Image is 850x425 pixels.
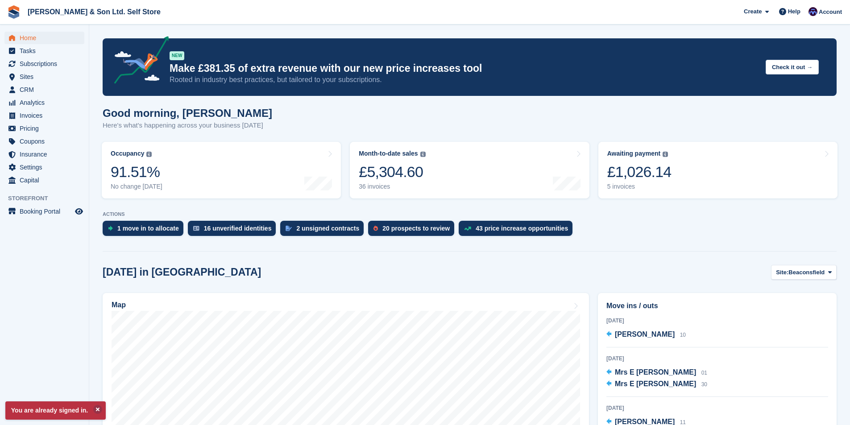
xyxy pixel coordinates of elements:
a: menu [4,161,84,173]
a: [PERSON_NAME] 10 [606,329,686,341]
img: Josey Kitching [809,7,817,16]
span: Help [788,7,800,16]
div: 1 move in to allocate [117,225,179,232]
div: 5 invoices [607,183,672,190]
span: Pricing [20,122,73,135]
div: [DATE] [606,404,828,412]
div: £1,026.14 [607,163,672,181]
a: [PERSON_NAME] & Son Ltd. Self Store [24,4,164,19]
p: ACTIONS [103,211,837,217]
a: menu [4,174,84,186]
img: stora-icon-8386f47178a22dfd0bd8f6a31ec36ba5ce8667c1dd55bd0f319d3a0aa187defe.svg [7,5,21,19]
a: menu [4,135,84,148]
img: icon-info-grey-7440780725fd019a000dd9b08b2336e03edf1995a4989e88bcd33f0948082b44.svg [420,152,426,157]
a: menu [4,70,84,83]
span: [PERSON_NAME] [615,330,675,338]
h1: Good morning, [PERSON_NAME] [103,107,272,119]
img: move_ins_to_allocate_icon-fdf77a2bb77ea45bf5b3d319d69a93e2d87916cf1d5bf7949dd705db3b84f3ca.svg [108,226,113,231]
a: menu [4,109,84,122]
a: menu [4,205,84,218]
a: 16 unverified identities [188,221,281,240]
div: Awaiting payment [607,150,661,157]
span: Home [20,32,73,44]
a: 2 unsigned contracts [280,221,368,240]
div: No change [DATE] [111,183,162,190]
a: Awaiting payment £1,026.14 5 invoices [598,142,838,198]
span: Booking Portal [20,205,73,218]
span: 01 [701,370,707,376]
div: [DATE] [606,317,828,325]
h2: Move ins / outs [606,301,828,311]
div: 36 invoices [359,183,425,190]
span: 10 [680,332,686,338]
img: prospect-51fa495bee0391a8d652442698ab0144808aea92771e9ea1ae160a38d050c398.svg [373,226,378,231]
span: Site: [776,268,788,277]
span: Settings [20,161,73,173]
span: Mrs E [PERSON_NAME] [615,380,696,388]
span: Beaconsfield [788,268,825,277]
a: menu [4,148,84,161]
img: price_increase_opportunities-93ffe204e8149a01c8c9dc8f82e8f89637d9d84a8eef4429ea346261dce0b2c0.svg [464,227,471,231]
div: NEW [170,51,184,60]
div: [DATE] [606,355,828,363]
div: 16 unverified identities [204,225,272,232]
span: Analytics [20,96,73,109]
a: menu [4,96,84,109]
img: icon-info-grey-7440780725fd019a000dd9b08b2336e03edf1995a4989e88bcd33f0948082b44.svg [663,152,668,157]
div: 91.51% [111,163,162,181]
a: 20 prospects to review [368,221,459,240]
span: Storefront [8,194,89,203]
div: Month-to-date sales [359,150,418,157]
div: 43 price increase opportunities [476,225,568,232]
img: verify_identity-adf6edd0f0f0b5bbfe63781bf79b02c33cf7c696d77639b501bdc392416b5a36.svg [193,226,199,231]
a: Occupancy 91.51% No change [DATE] [102,142,341,198]
button: Check it out → [766,60,819,74]
div: £5,304.60 [359,163,425,181]
span: 30 [701,381,707,388]
button: Site: Beaconsfield [771,265,837,280]
span: Capital [20,174,73,186]
p: You are already signed in. [5,401,106,420]
a: menu [4,32,84,44]
span: Invoices [20,109,73,122]
a: 1 move in to allocate [103,221,188,240]
a: menu [4,58,84,70]
a: menu [4,122,84,135]
a: Mrs E [PERSON_NAME] 01 [606,367,707,379]
span: Account [819,8,842,17]
span: Mrs E [PERSON_NAME] [615,368,696,376]
div: 2 unsigned contracts [296,225,359,232]
img: price-adjustments-announcement-icon-8257ccfd72463d97f412b2fc003d46551f7dbcb40ab6d574587a9cd5c0d94... [107,36,169,87]
img: contract_signature_icon-13c848040528278c33f63329250d36e43548de30e8caae1d1a13099fd9432cc5.svg [286,226,292,231]
span: Subscriptions [20,58,73,70]
p: Make £381.35 of extra revenue with our new price increases tool [170,62,759,75]
span: Insurance [20,148,73,161]
div: 20 prospects to review [382,225,450,232]
div: Occupancy [111,150,144,157]
h2: [DATE] in [GEOGRAPHIC_DATA] [103,266,261,278]
span: Tasks [20,45,73,57]
p: Here's what's happening across your business [DATE] [103,120,272,131]
p: Rooted in industry best practices, but tailored to your subscriptions. [170,75,759,85]
a: menu [4,83,84,96]
a: Mrs E [PERSON_NAME] 30 [606,379,707,390]
span: Coupons [20,135,73,148]
span: CRM [20,83,73,96]
img: icon-info-grey-7440780725fd019a000dd9b08b2336e03edf1995a4989e88bcd33f0948082b44.svg [146,152,152,157]
a: Month-to-date sales £5,304.60 36 invoices [350,142,589,198]
a: 43 price increase opportunities [459,221,577,240]
span: Create [744,7,762,16]
span: Sites [20,70,73,83]
a: Preview store [74,206,84,217]
h2: Map [112,301,126,309]
a: menu [4,45,84,57]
